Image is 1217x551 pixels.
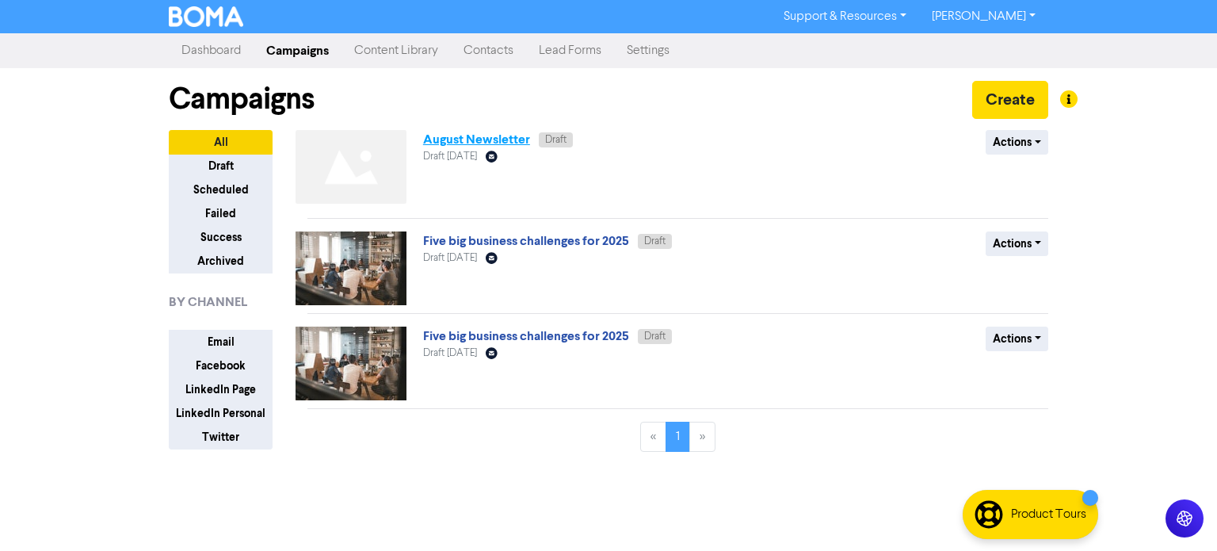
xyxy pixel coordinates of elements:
a: Settings [614,35,682,67]
button: Draft [169,154,273,178]
span: Draft [DATE] [423,253,477,263]
a: [PERSON_NAME] [919,4,1048,29]
img: image_1736154408240.jpg [296,231,406,305]
span: Draft [644,331,666,342]
button: Email [169,330,273,354]
button: All [169,130,273,155]
span: Draft [DATE] [423,151,477,162]
a: Dashboard [169,35,254,67]
a: Support & Resources [771,4,919,29]
img: BOMA Logo [169,6,243,27]
a: Five big business challenges for 2025 [423,328,629,344]
button: Facebook [169,354,273,378]
button: Actions [986,130,1048,155]
a: Page 1 is your current page [666,422,690,452]
button: Actions [986,327,1048,351]
button: Archived [169,249,273,274]
a: Campaigns [254,35,341,67]
h1: Campaigns [169,81,315,117]
button: Create [972,81,1048,119]
span: BY CHANNEL [169,293,247,312]
span: Draft [644,236,666,247]
button: Failed [169,201,273,226]
img: Not found [296,130,406,204]
button: Success [169,225,273,250]
a: Contacts [451,35,526,67]
button: Twitter [169,425,273,450]
a: Lead Forms [526,35,614,67]
a: Five big business challenges for 2025 [423,233,629,249]
a: Content Library [341,35,451,67]
img: image_1736154405970.jpg [296,327,406,400]
button: Actions [986,231,1048,256]
span: Draft [545,135,567,145]
iframe: Chat Widget [1138,475,1217,551]
span: Draft [DATE] [423,348,477,358]
button: LinkedIn Page [169,377,273,402]
button: Scheduled [169,178,273,202]
button: LinkedIn Personal [169,401,273,426]
a: August Newsletter [423,132,530,147]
